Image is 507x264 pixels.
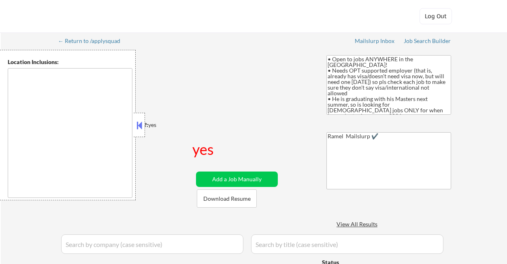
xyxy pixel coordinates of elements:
a: ← Return to /applysquad [58,38,128,46]
a: Mailslurp Inbox [355,38,395,46]
div: yes [192,139,215,159]
button: Add a Job Manually [196,172,278,187]
div: Location Inclusions: [8,58,132,66]
button: Log Out [420,8,452,24]
button: Download Resume [197,189,257,208]
div: View All Results [337,220,380,228]
div: Mailslurp Inbox [355,38,395,44]
input: Search by company (case sensitive) [61,234,243,254]
input: Search by title (case sensitive) [251,234,443,254]
div: Job Search Builder [404,38,451,44]
div: ← Return to /applysquad [58,38,128,44]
